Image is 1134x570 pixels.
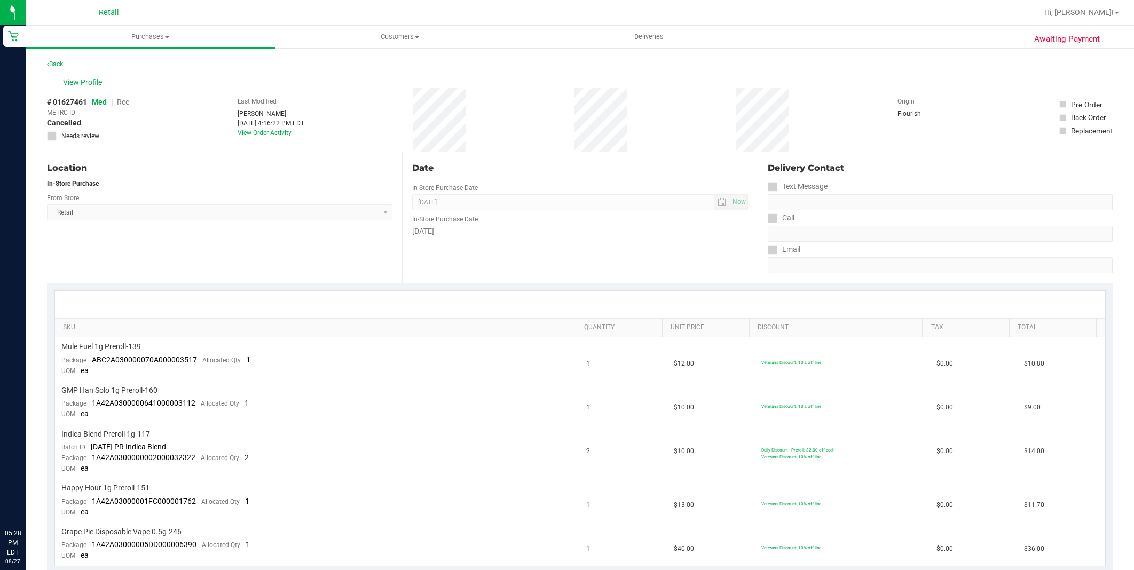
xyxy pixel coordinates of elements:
[61,527,182,537] span: Grape Pie Disposable Vape 0.5g-246
[61,454,86,462] span: Package
[761,360,821,365] span: Veteran's Discount: 10% off line
[674,544,694,554] span: $40.00
[5,528,21,557] p: 05:28 PM EDT
[92,497,196,505] span: 1A42A03000001FC000001762
[47,117,81,129] span: Cancelled
[586,500,590,510] span: 1
[768,179,828,194] label: Text Message
[936,544,953,554] span: $0.00
[238,109,304,118] div: [PERSON_NAME]
[61,385,157,395] span: GMP Han Solo 1g Preroll-160
[61,400,86,407] span: Package
[47,180,99,187] strong: In-Store Purchase
[897,97,915,106] label: Origin
[586,402,590,413] span: 1
[47,60,63,68] a: Back
[61,498,86,505] span: Package
[81,409,89,418] span: ea
[63,323,571,332] a: SKU
[931,323,1005,332] a: Tax
[1044,8,1114,17] span: Hi, [PERSON_NAME]!
[412,226,747,237] div: [DATE]
[61,509,75,516] span: UOM
[1024,544,1044,554] span: $36.00
[586,446,590,456] span: 2
[80,108,81,117] span: -
[936,446,953,456] span: $0.00
[584,323,658,332] a: Quantity
[524,26,774,48] a: Deliveries
[61,444,85,451] span: Batch ID
[47,97,87,108] span: # 01627461
[81,551,89,559] span: ea
[92,540,196,549] span: 1A42A03000005DD000006390
[1034,33,1100,45] span: Awaiting Payment
[412,162,747,175] div: Date
[674,402,694,413] span: $10.00
[92,453,195,462] span: 1A42A0300000002000032322
[1071,112,1106,123] div: Back Order
[1024,446,1044,456] span: $14.00
[61,465,75,472] span: UOM
[47,193,79,203] label: From Store
[761,447,834,453] span: Daily Discount - Preroll: $2.00 off each
[586,544,590,554] span: 1
[201,498,240,505] span: Allocated Qty
[26,32,275,42] span: Purchases
[1024,500,1044,510] span: $11.70
[1018,323,1092,332] a: Total
[8,31,19,42] inline-svg: Retail
[81,464,89,472] span: ea
[586,359,590,369] span: 1
[61,552,75,559] span: UOM
[275,32,524,42] span: Customers
[768,162,1113,175] div: Delivery Contact
[61,483,149,493] span: Happy Hour 1g Preroll-151
[202,357,241,364] span: Allocated Qty
[761,403,821,409] span: Veteran's Discount: 10% off line
[11,485,43,517] iframe: Resource center
[761,454,821,460] span: Veteran's Discount: 10% off line
[61,357,86,364] span: Package
[674,446,694,456] span: $10.00
[26,26,275,48] a: Purchases
[5,557,21,565] p: 08/27
[92,98,107,106] span: Med
[936,402,953,413] span: $0.00
[246,355,250,364] span: 1
[81,366,89,375] span: ea
[245,497,249,505] span: 1
[768,226,1113,242] input: Format: (999) 999-9999
[1024,359,1044,369] span: $10.80
[768,194,1113,210] input: Format: (999) 999-9999
[92,399,195,407] span: 1A42A0300000641000003112
[201,454,239,462] span: Allocated Qty
[761,545,821,550] span: Veteran's Discount: 10% off line
[1071,125,1112,136] div: Replacement
[761,501,821,506] span: Veteran's Discount: 10% off line
[275,26,524,48] a: Customers
[91,442,166,451] span: [DATE] PR Indica Blend
[61,410,75,418] span: UOM
[238,97,277,106] label: Last Modified
[674,500,694,510] span: $13.00
[81,508,89,516] span: ea
[936,500,953,510] span: $0.00
[63,77,106,88] span: View Profile
[202,541,240,549] span: Allocated Qty
[92,355,197,364] span: ABC2A030000070A000003517
[61,367,75,375] span: UOM
[768,210,794,226] label: Call
[201,400,239,407] span: Allocated Qty
[245,399,249,407] span: 1
[936,359,953,369] span: $0.00
[238,129,292,137] a: View Order Activity
[117,98,129,106] span: Rec
[620,32,678,42] span: Deliveries
[61,131,99,141] span: Needs review
[412,183,478,193] label: In-Store Purchase Date
[111,98,113,106] span: |
[47,162,392,175] div: Location
[47,108,77,117] span: METRC ID:
[99,8,119,17] span: Retail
